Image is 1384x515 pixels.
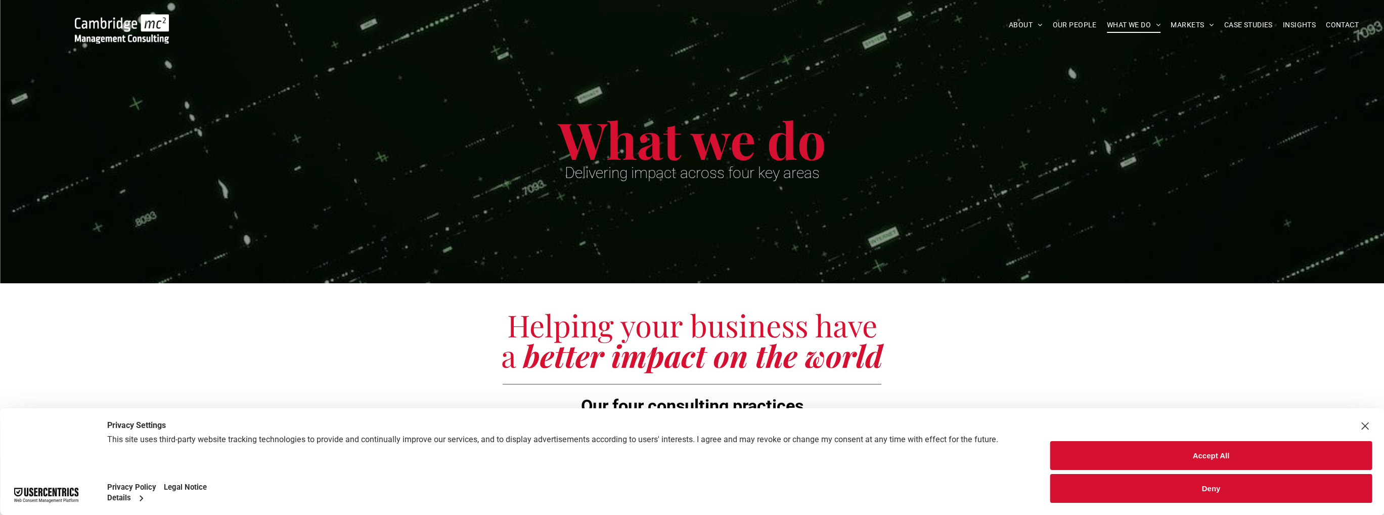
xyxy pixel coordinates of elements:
[1219,17,1278,33] a: CASE STUDIES
[523,335,883,375] span: better impact on the world
[75,16,169,26] a: Your Business Transformed | Cambridge Management Consulting
[1004,17,1048,33] a: ABOUT
[581,396,803,416] span: Our four consulting practices
[565,164,820,182] span: Delivering impact across four key areas
[558,105,826,173] span: What we do
[501,305,877,375] span: Helping your business have a
[1047,17,1101,33] a: OUR PEOPLE
[1278,17,1321,33] a: INSIGHTS
[1166,17,1219,33] a: MARKETS
[1321,17,1364,33] a: CONTACT
[75,14,169,44] img: Go to Homepage
[1102,17,1166,33] a: WHAT WE DO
